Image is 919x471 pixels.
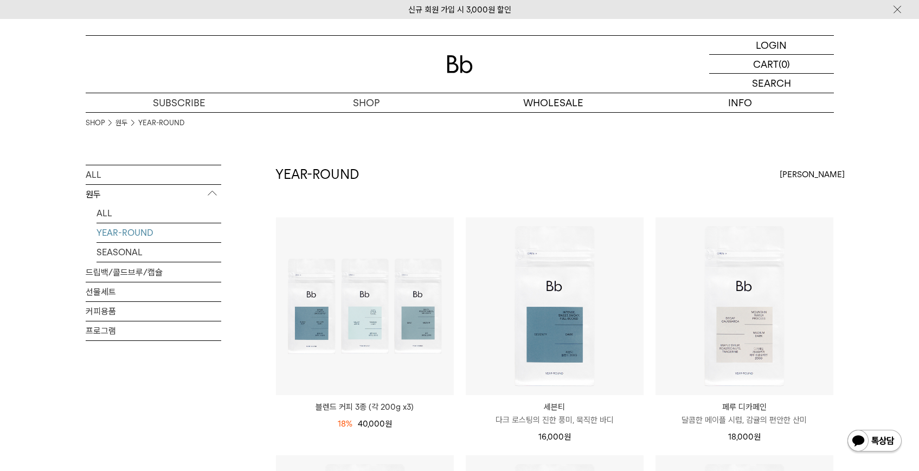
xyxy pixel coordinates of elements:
a: YEAR-ROUND [138,118,184,128]
a: 페루 디카페인 달콤한 메이플 시럽, 감귤의 편안한 산미 [655,401,833,427]
img: 페루 디카페인 [655,217,833,395]
a: 신규 회원 가입 시 3,000원 할인 [408,5,511,15]
a: SUBSCRIBE [86,93,273,112]
p: WHOLESALE [460,93,647,112]
a: 커피용품 [86,302,221,321]
a: 선물세트 [86,282,221,301]
a: ALL [97,204,221,223]
p: INFO [647,93,834,112]
a: SEASONAL [97,243,221,262]
a: 원두 [115,118,127,128]
img: 블렌드 커피 3종 (각 200g x3) [276,217,454,395]
p: 다크 로스팅의 진한 풍미, 묵직한 바디 [466,414,644,427]
a: LOGIN [709,36,834,55]
span: [PERSON_NAME] [780,168,845,181]
a: ALL [86,165,221,184]
a: SHOP [86,118,105,128]
a: 블렌드 커피 3종 (각 200g x3) [276,401,454,414]
span: 원 [385,419,392,429]
p: 세븐티 [466,401,644,414]
img: 로고 [447,55,473,73]
p: (0) [779,55,790,73]
p: 원두 [86,185,221,204]
img: 카카오톡 채널 1:1 채팅 버튼 [846,429,903,455]
p: 달콤한 메이플 시럽, 감귤의 편안한 산미 [655,414,833,427]
p: LOGIN [756,36,787,54]
a: SHOP [273,93,460,112]
div: 18% [338,417,352,430]
img: 세븐티 [466,217,644,395]
h2: YEAR-ROUND [275,165,359,184]
a: 드립백/콜드브루/캡슐 [86,263,221,282]
a: 세븐티 다크 로스팅의 진한 풍미, 묵직한 바디 [466,401,644,427]
span: 18,000 [728,432,761,442]
span: 40,000 [358,419,392,429]
span: 원 [754,432,761,442]
a: YEAR-ROUND [97,223,221,242]
p: 페루 디카페인 [655,401,833,414]
a: 프로그램 [86,321,221,340]
span: 원 [564,432,571,442]
p: CART [753,55,779,73]
span: 16,000 [538,432,571,442]
a: CART (0) [709,55,834,74]
p: SEARCH [752,74,791,93]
